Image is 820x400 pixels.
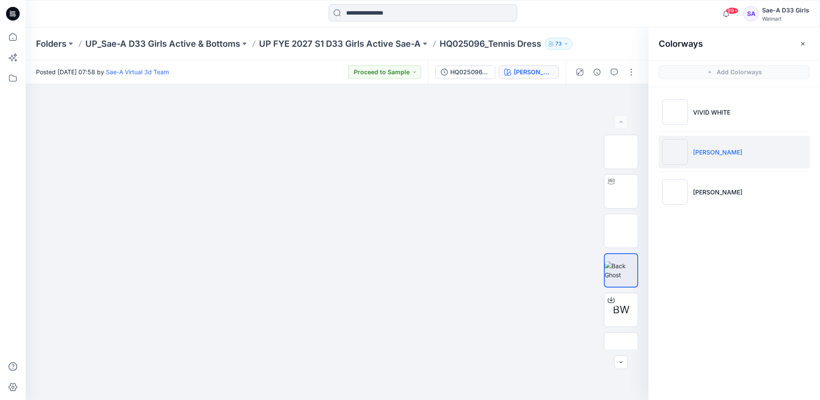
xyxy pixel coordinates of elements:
[762,15,809,22] div: Walmart
[85,38,240,50] a: UP_Sae-A D33 Girls Active & Bottoms
[440,38,541,50] p: HQ025096_Tennis Dress
[693,108,730,117] p: VIVID WHITE
[590,65,604,79] button: Details
[726,7,739,14] span: 99+
[605,261,637,279] img: Back Ghost
[499,65,559,79] button: [PERSON_NAME]
[514,67,553,77] div: [PERSON_NAME]
[555,39,562,48] p: 73
[662,139,688,165] img: JADE STONE
[450,67,490,77] div: HQ025096_Rev1_Full Colorways
[659,39,703,49] h2: Colorways
[693,148,742,157] p: [PERSON_NAME]
[743,6,759,21] div: SA
[36,38,66,50] a: Folders
[545,38,573,50] button: 73
[662,179,688,205] img: ASH ROSE
[613,302,630,318] span: BW
[435,65,495,79] button: HQ025096_Rev1_Full Colorways
[662,99,688,125] img: VIVID WHITE
[259,38,421,50] a: UP FYE 2027 S1 D33 Girls Active Sae-A
[36,67,169,76] span: Posted [DATE] 07:58 by
[762,5,809,15] div: Sae-A D33 Girls
[106,68,169,76] a: Sae-A Virtual 3d Team
[693,188,742,197] p: [PERSON_NAME]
